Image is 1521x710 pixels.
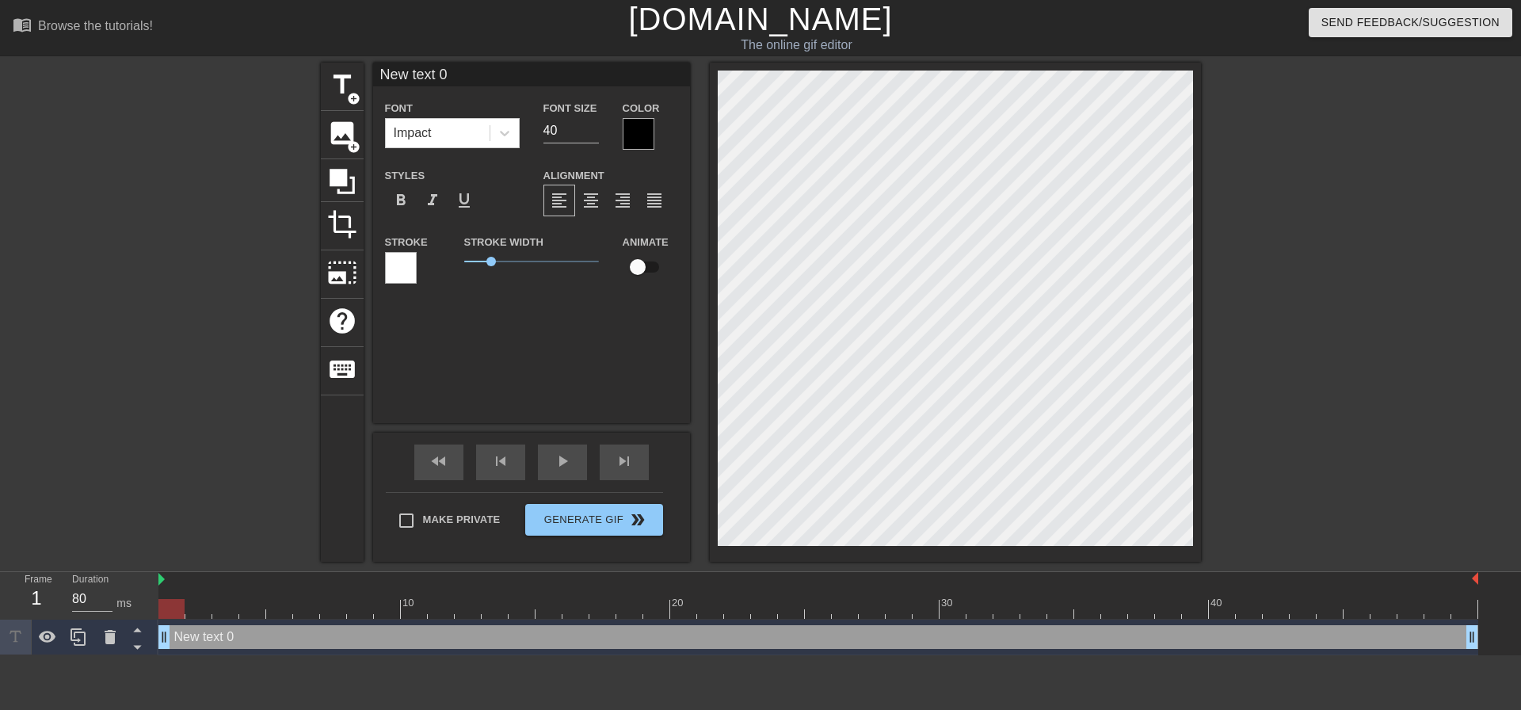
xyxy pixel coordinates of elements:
span: play_arrow [553,452,572,471]
span: crop [327,209,357,239]
span: fast_rewind [429,452,448,471]
img: bound-end.png [1472,572,1478,585]
span: format_align_justify [645,191,664,210]
span: format_align_center [581,191,600,210]
span: format_bold [391,191,410,210]
span: Make Private [423,512,501,528]
div: Browse the tutorials! [38,19,153,32]
button: Send Feedback/Suggestion [1309,8,1512,37]
span: image [327,118,357,148]
span: menu_book [13,15,32,34]
span: title [327,70,357,100]
span: add_circle [347,92,360,105]
span: Send Feedback/Suggestion [1321,13,1500,32]
div: 30 [941,595,955,611]
span: double_arrow [628,510,647,529]
a: [DOMAIN_NAME] [628,2,892,36]
span: skip_next [615,452,634,471]
span: photo_size_select_large [327,258,357,288]
div: Frame [13,572,60,618]
label: Duration [72,575,109,585]
button: Generate Gif [525,504,662,536]
span: format_underline [455,191,474,210]
div: Impact [394,124,432,143]
span: Generate Gif [532,510,656,529]
label: Styles [385,168,425,184]
span: help [327,306,357,336]
a: Browse the tutorials! [13,15,153,40]
span: drag_handle [156,629,172,645]
span: format_italic [423,191,442,210]
div: 20 [672,595,686,611]
span: drag_handle [1464,629,1480,645]
label: Alignment [543,168,604,184]
label: Font [385,101,413,116]
label: Color [623,101,660,116]
span: format_align_left [550,191,569,210]
span: format_align_right [613,191,632,210]
span: add_circle [347,140,360,154]
label: Font Size [543,101,597,116]
div: 40 [1210,595,1225,611]
label: Animate [623,235,669,250]
div: 10 [402,595,417,611]
div: The online gif editor [515,36,1078,55]
div: 1 [25,584,48,613]
label: Stroke Width [464,235,543,250]
span: skip_previous [491,452,510,471]
div: ms [116,595,132,612]
span: keyboard [327,354,357,384]
label: Stroke [385,235,428,250]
